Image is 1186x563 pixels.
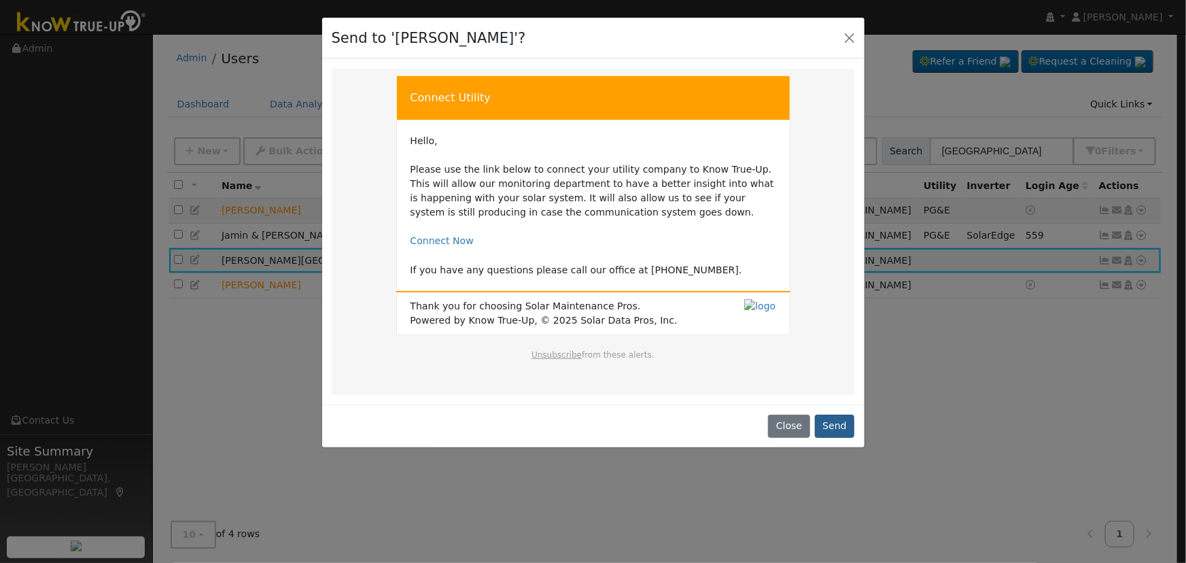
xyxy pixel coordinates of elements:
[815,415,855,438] button: Send
[411,299,678,328] span: Thank you for choosing Solar Maintenance Pros. Powered by Know True-Up, © 2025 Solar Data Pros, Inc.
[411,134,776,277] td: Hello, Please use the link below to connect your utility company to Know True-Up. This will allow...
[768,415,809,438] button: Close
[411,235,474,246] a: Connect Now
[840,28,859,47] button: Close
[332,27,526,49] h4: Send to '[PERSON_NAME]'?
[744,299,775,313] img: logo
[396,75,790,120] td: Connect Utility
[531,350,582,360] a: Unsubscribe
[410,349,777,375] td: from these alerts.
